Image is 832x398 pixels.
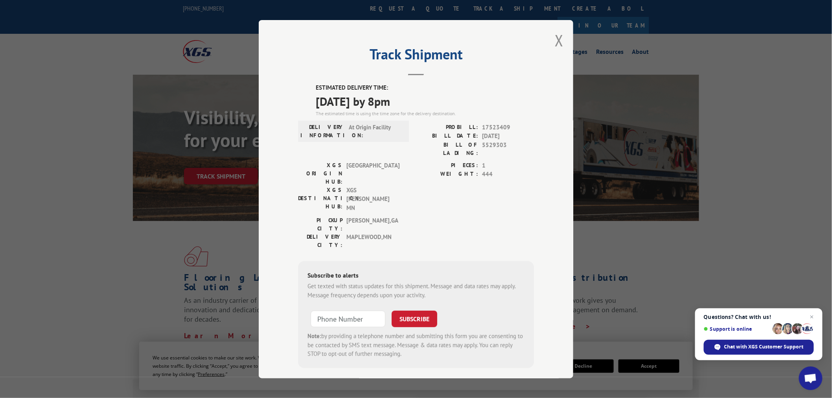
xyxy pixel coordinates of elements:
[349,123,402,139] span: At Origin Facility
[316,83,534,92] label: ESTIMATED DELIVERY TIME:
[724,343,804,350] span: Chat with XGS Customer Support
[799,367,823,390] div: Open chat
[416,140,478,157] label: BILL OF LADING:
[298,186,342,212] label: XGS DESTINATION HUB:
[346,233,399,249] span: MAPLEWOOD , MN
[482,161,534,170] span: 1
[307,332,321,340] strong: Note:
[298,216,342,233] label: PICKUP CITY:
[307,332,525,359] div: by providing a telephone number and submitting this form you are consenting to be contacted by SM...
[298,233,342,249] label: DELIVERY CITY:
[416,132,478,141] label: BILL DATE:
[346,161,399,186] span: [GEOGRAPHIC_DATA]
[482,132,534,141] span: [DATE]
[298,161,342,186] label: XGS ORIGIN HUB:
[307,271,525,282] div: Subscribe to alerts
[416,123,478,132] label: PROBILL:
[482,123,534,132] span: 17523409
[416,161,478,170] label: PIECES:
[704,326,770,332] span: Support is online
[416,170,478,179] label: WEIGHT:
[555,30,563,51] button: Close modal
[807,312,817,322] span: Close chat
[311,311,385,327] input: Phone Number
[316,92,534,110] span: [DATE] by 8pm
[704,340,814,355] div: Chat with XGS Customer Support
[300,123,345,139] label: DELIVERY INFORMATION:
[307,282,525,300] div: Get texted with status updates for this shipment. Message and data rates may apply. Message frequ...
[392,311,437,327] button: SUBSCRIBE
[298,49,534,64] h2: Track Shipment
[316,110,534,117] div: The estimated time is using the time zone for the delivery destination.
[346,216,399,233] span: [PERSON_NAME] , GA
[482,170,534,179] span: 444
[346,186,399,212] span: XGS [PERSON_NAME] MN
[704,314,814,320] span: Questions? Chat with us!
[482,140,534,157] span: 5529303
